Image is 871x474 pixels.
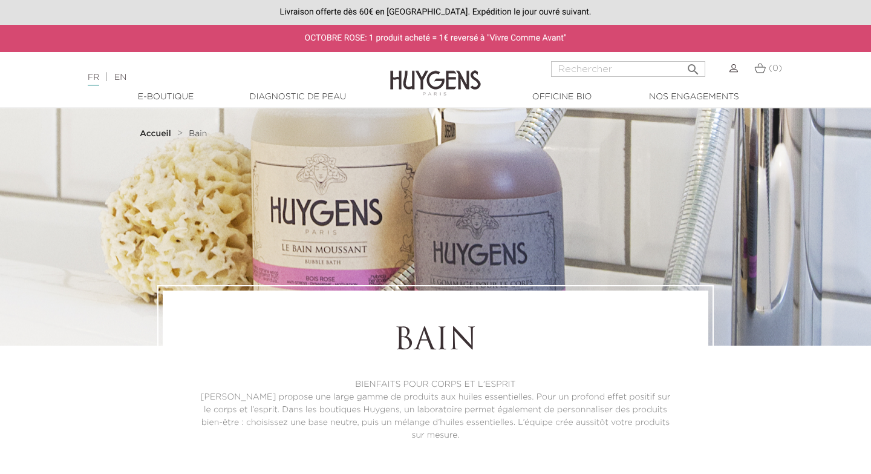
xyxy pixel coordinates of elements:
[501,91,622,104] a: Officine Bio
[196,378,675,391] p: BIENFAITS POUR CORPS ET L'ESPRIT
[686,59,700,73] i: 
[140,130,171,138] strong: Accueil
[140,129,174,139] a: Accueil
[105,91,226,104] a: E-Boutique
[196,391,675,442] p: [PERSON_NAME] propose une large gamme de produits aux huiles essentielles. Pour un profond effet ...
[390,51,481,97] img: Huygens
[88,73,99,86] a: FR
[769,64,782,73] span: (0)
[82,70,354,85] div: |
[551,61,705,77] input: Rechercher
[237,91,358,104] a: Diagnostic de peau
[682,58,704,74] button: 
[633,91,754,104] a: Nos engagements
[114,73,126,82] a: EN
[189,129,207,139] a: Bain
[189,130,207,138] span: Bain
[196,324,675,360] h1: Bain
